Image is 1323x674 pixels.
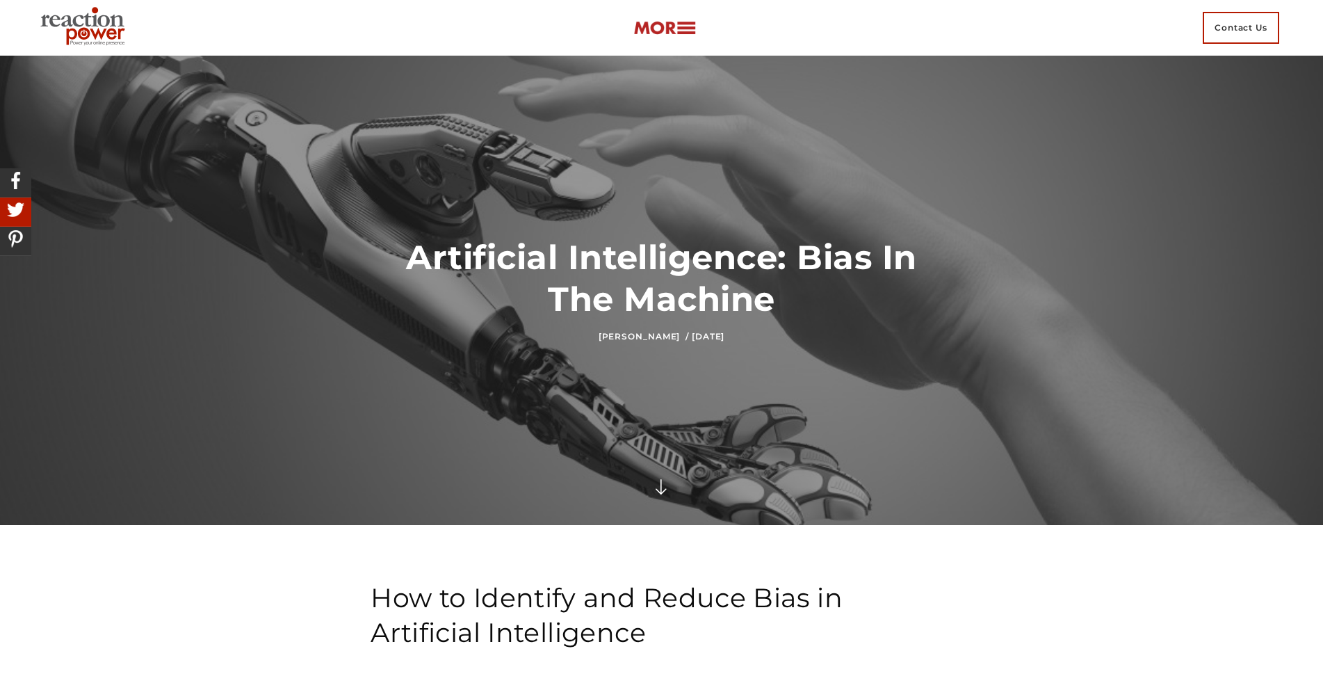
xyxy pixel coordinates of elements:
time: [DATE] [692,331,724,342]
img: Share On Facebook [3,168,28,193]
img: Executive Branding | Personal Branding Agency [35,3,136,53]
img: Share On Twitter [3,198,28,222]
img: more-btn.png [633,20,696,36]
a: [PERSON_NAME] / [599,331,689,342]
h1: Artificial Intelligence: Bias In The Machine [371,236,952,320]
span: Contact Us [1203,12,1279,44]
img: Share On Pinterest [3,227,28,251]
span: How to Identify and Reduce Bias in Artificial Intelligence [371,581,843,649]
